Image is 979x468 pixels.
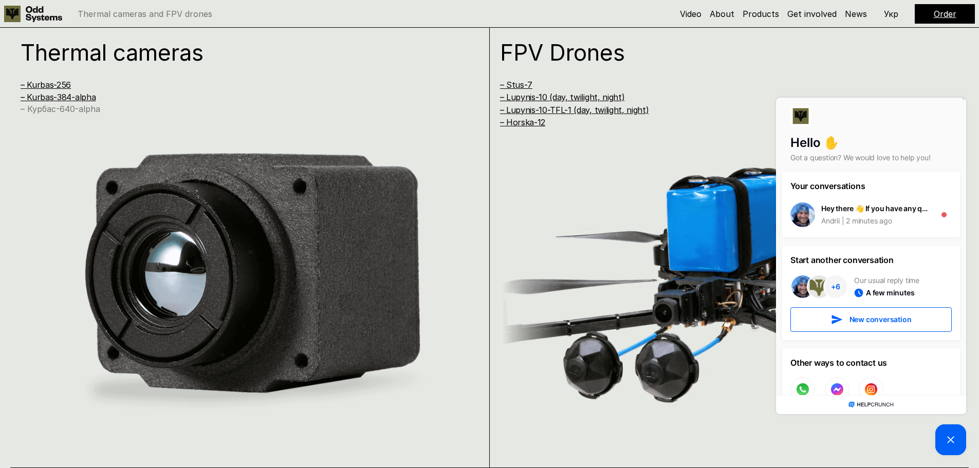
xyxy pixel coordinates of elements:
a: News [845,9,867,19]
p: Укр [884,10,898,18]
a: Order [934,9,956,19]
a: About [710,9,734,19]
a: Products [743,9,779,19]
a: – Kurbas-384-alpha [21,92,96,102]
iframe: HelpCrunch [773,95,969,458]
h1: Thermal cameras [21,41,452,64]
a: – Курбас-640-alpha [21,104,100,114]
a: – Lupynis-10 (day, twilight, night) [500,92,625,102]
p: Thermal cameras and FPV drones [78,10,212,18]
a: – Lupynis-10-TFL-1 (day, twilight, night) [500,105,649,115]
a: – Horska-12 [500,117,545,127]
a: Video [680,9,701,19]
a: – Kurbas-256 [21,80,71,90]
h1: FPV Drones [500,41,931,64]
a: Get involved [787,9,837,19]
a: – Stus-7 [500,80,532,90]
